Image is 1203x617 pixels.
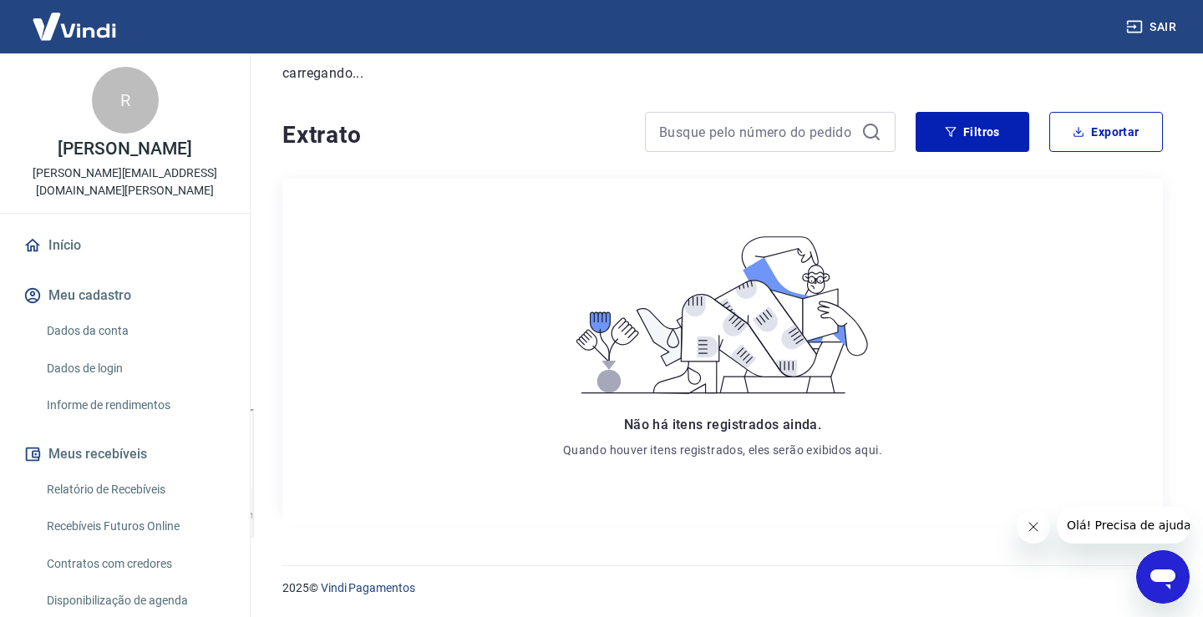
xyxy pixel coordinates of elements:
span: Não há itens registrados ainda. [624,417,821,432]
button: Sair [1123,12,1183,43]
p: Quando houver itens registrados, eles serão exibidos aqui. [563,442,882,458]
button: Filtros [916,112,1029,152]
iframe: Fechar mensagem [1017,510,1050,544]
a: Relatório de Recebíveis [40,473,230,507]
div: v 4.0.25 [47,27,82,40]
img: website_grey.svg [27,43,40,57]
h4: Extrato [282,119,625,152]
button: Meus recebíveis [20,436,230,473]
iframe: Mensagem da empresa [1057,507,1190,544]
p: [PERSON_NAME] [58,140,191,158]
button: Meu cadastro [20,277,230,314]
div: Palavras-chave [195,99,268,109]
a: Vindi Pagamentos [321,581,415,594]
input: Busque pelo número do pedido [659,119,855,144]
a: Recebíveis Futuros Online [40,509,230,544]
button: Exportar [1049,112,1163,152]
a: Dados da conta [40,314,230,348]
img: Vindi [20,1,129,52]
a: Contratos com credores [40,547,230,581]
img: tab_keywords_by_traffic_grey.svg [176,97,190,110]
p: 2025 © [282,579,1163,597]
img: logo_orange.svg [27,27,40,40]
img: tab_domain_overview_orange.svg [69,97,83,110]
div: R [92,67,159,134]
span: Olá! Precisa de ajuda? [10,12,140,25]
div: [PERSON_NAME]: [DOMAIN_NAME] [43,43,239,57]
div: Domínio [88,99,128,109]
a: Informe de rendimentos [40,388,230,422]
p: carregando... [282,63,1163,83]
p: [PERSON_NAME][EMAIL_ADDRESS][DOMAIN_NAME][PERSON_NAME] [13,164,236,200]
a: Início [20,227,230,264]
a: Dados de login [40,351,230,386]
iframe: Botão para abrir a janela de mensagens [1136,550,1190,604]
